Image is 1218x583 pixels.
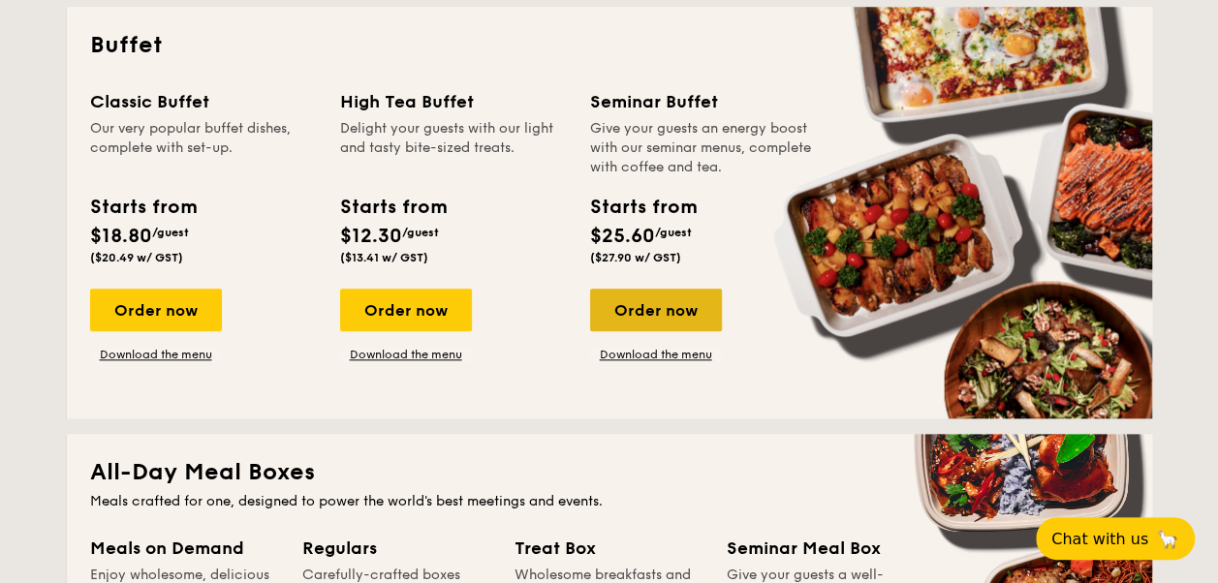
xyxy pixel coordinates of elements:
[655,226,692,239] span: /guest
[515,535,703,562] div: Treat Box
[1051,530,1148,548] span: Chat with us
[340,225,402,248] span: $12.30
[90,535,279,562] div: Meals on Demand
[340,119,567,177] div: Delight your guests with our light and tasty bite-sized treats.
[90,119,317,177] div: Our very popular buffet dishes, complete with set-up.
[90,457,1129,488] h2: All-Day Meal Boxes
[1036,517,1195,560] button: Chat with us🦙
[340,289,472,331] div: Order now
[90,30,1129,61] h2: Buffet
[90,492,1129,511] div: Meals crafted for one, designed to power the world's best meetings and events.
[727,535,916,562] div: Seminar Meal Box
[90,347,222,362] a: Download the menu
[590,193,696,222] div: Starts from
[90,88,317,115] div: Classic Buffet
[340,193,446,222] div: Starts from
[340,88,567,115] div: High Tea Buffet
[1156,528,1179,550] span: 🦙
[590,119,817,177] div: Give your guests an energy boost with our seminar menus, complete with coffee and tea.
[402,226,439,239] span: /guest
[152,226,189,239] span: /guest
[590,225,655,248] span: $25.60
[90,193,196,222] div: Starts from
[340,251,428,264] span: ($13.41 w/ GST)
[590,88,817,115] div: Seminar Buffet
[90,289,222,331] div: Order now
[90,251,183,264] span: ($20.49 w/ GST)
[90,225,152,248] span: $18.80
[302,535,491,562] div: Regulars
[590,289,722,331] div: Order now
[590,251,681,264] span: ($27.90 w/ GST)
[590,347,722,362] a: Download the menu
[340,347,472,362] a: Download the menu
